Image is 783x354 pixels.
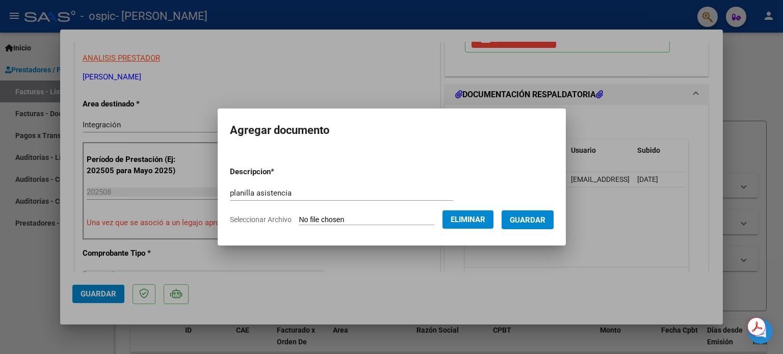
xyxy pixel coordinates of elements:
[502,210,554,229] button: Guardar
[510,215,545,225] span: Guardar
[230,121,554,140] h2: Agregar documento
[442,210,493,229] button: Eliminar
[451,215,485,224] span: Eliminar
[230,166,327,178] p: Descripcion
[230,215,292,224] span: Seleccionar Archivo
